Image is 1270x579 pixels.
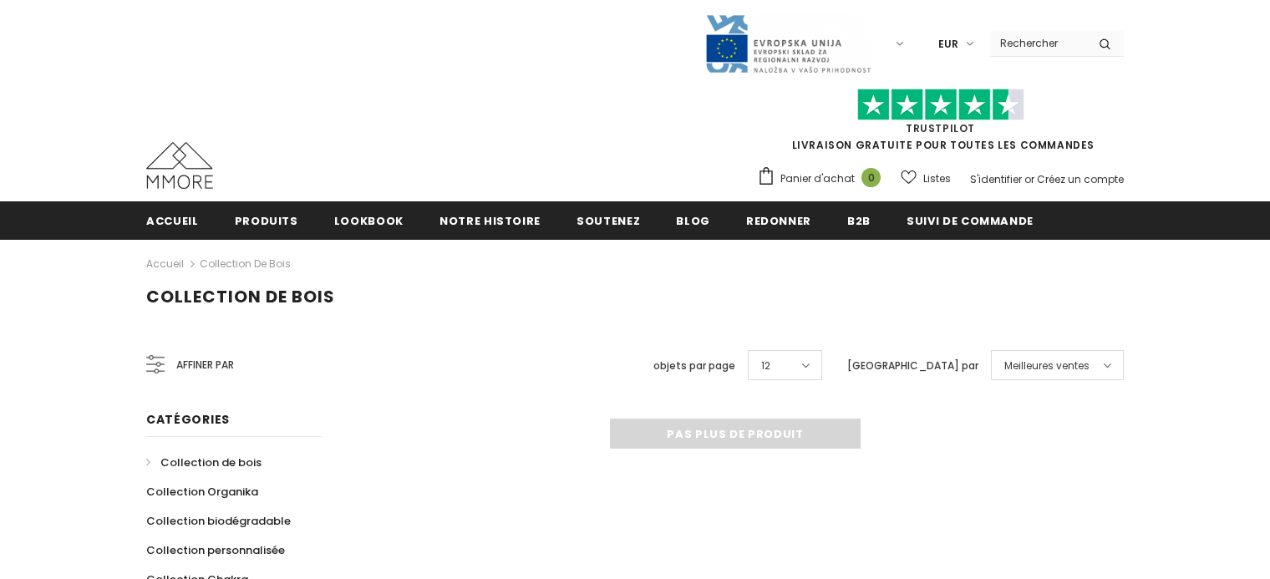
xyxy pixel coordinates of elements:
label: [GEOGRAPHIC_DATA] par [847,358,978,374]
a: Redonner [746,201,811,239]
img: Faites confiance aux étoiles pilotes [857,89,1024,121]
img: Cas MMORE [146,142,213,189]
span: Collection de bois [160,455,262,470]
a: Créez un compte [1037,172,1124,186]
span: EUR [938,36,958,53]
a: Accueil [146,254,184,274]
span: Panier d'achat [780,170,855,187]
span: Redonner [746,213,811,229]
a: Notre histoire [439,201,541,239]
a: B2B [847,201,871,239]
span: Lookbook [334,213,404,229]
a: Suivi de commande [907,201,1034,239]
span: soutenez [577,213,640,229]
a: S'identifier [970,172,1022,186]
span: Produits [235,213,298,229]
span: LIVRAISON GRATUITE POUR TOUTES LES COMMANDES [757,96,1124,152]
span: Collection Organika [146,484,258,500]
span: B2B [847,213,871,229]
span: Affiner par [176,356,234,374]
a: Lookbook [334,201,404,239]
span: Catégories [146,411,230,428]
a: Listes [901,164,951,193]
span: Meilleures ventes [1004,358,1090,374]
label: objets par page [653,358,735,374]
span: Listes [923,170,951,187]
span: or [1024,172,1034,186]
a: Accueil [146,201,199,239]
a: Collection personnalisée [146,536,285,565]
span: Collection personnalisée [146,542,285,558]
span: Collection de bois [146,285,335,308]
a: Javni Razpis [704,36,871,50]
span: 12 [761,358,770,374]
img: Javni Razpis [704,13,871,74]
span: 0 [861,168,881,187]
a: Blog [676,201,710,239]
span: Collection biodégradable [146,513,291,529]
a: Collection Organika [146,477,258,506]
a: Produits [235,201,298,239]
span: Suivi de commande [907,213,1034,229]
a: Collection de bois [146,448,262,477]
a: TrustPilot [906,121,975,135]
span: Blog [676,213,710,229]
a: Collection de bois [200,256,291,271]
span: Notre histoire [439,213,541,229]
a: soutenez [577,201,640,239]
input: Search Site [990,31,1086,55]
span: Accueil [146,213,199,229]
a: Panier d'achat 0 [757,166,889,191]
a: Collection biodégradable [146,506,291,536]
